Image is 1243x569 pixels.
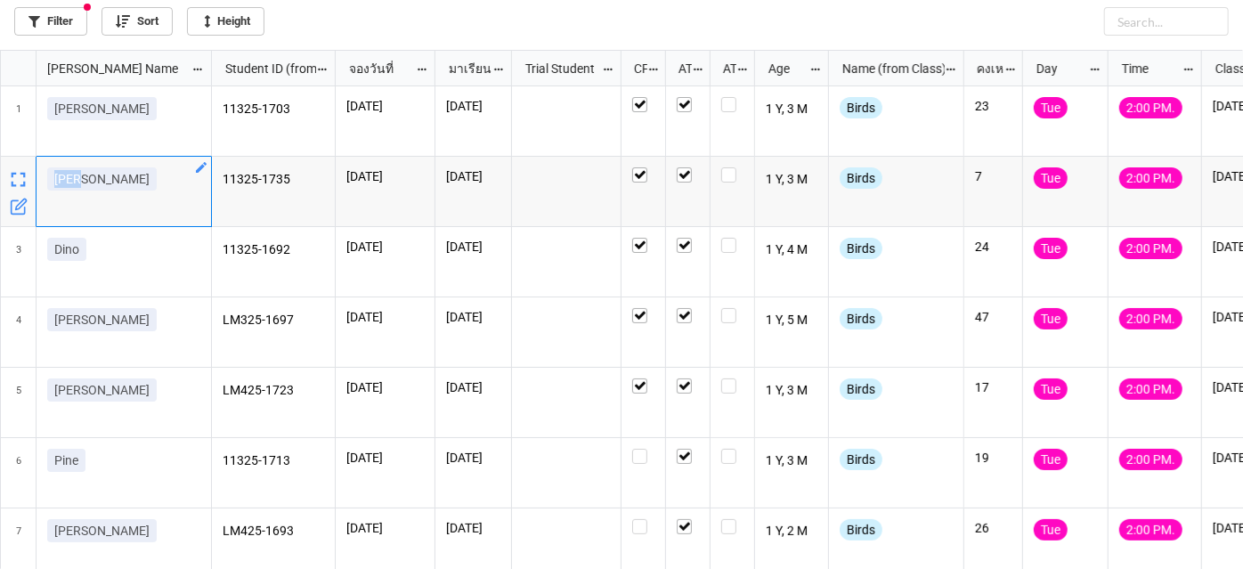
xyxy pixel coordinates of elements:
[16,368,21,437] span: 5
[215,59,316,78] div: Student ID (from [PERSON_NAME] Name)
[712,59,737,78] div: ATK
[758,59,810,78] div: Age
[223,308,325,333] p: LM325-1697
[16,227,21,297] span: 3
[1119,97,1182,118] div: 2:00 PM.
[975,519,1011,537] p: 26
[223,167,325,192] p: 11325-1735
[832,59,944,78] div: Name (from Class)
[766,449,818,474] p: 1 Y, 3 M
[840,519,882,541] div: Birds
[346,167,424,185] p: [DATE]
[975,378,1011,396] p: 17
[438,59,493,78] div: มาเรียน
[1119,238,1182,259] div: 2:00 PM.
[446,167,500,185] p: [DATE]
[54,311,150,329] p: [PERSON_NAME]
[54,451,78,469] p: Pine
[446,449,500,467] p: [DATE]
[1034,97,1068,118] div: Tue
[1034,238,1068,259] div: Tue
[1034,449,1068,470] div: Tue
[1034,519,1068,541] div: Tue
[446,519,500,537] p: [DATE]
[1119,449,1182,470] div: 2:00 PM.
[223,378,325,403] p: LM425-1723
[54,381,150,399] p: [PERSON_NAME]
[1026,59,1089,78] div: Day
[54,240,79,258] p: Dino
[1,51,212,86] div: grid
[223,519,325,544] p: LM425-1693
[346,238,424,256] p: [DATE]
[840,167,882,189] div: Birds
[623,59,648,78] div: CF
[338,59,416,78] div: จองวันที่
[54,100,150,118] p: [PERSON_NAME]
[187,7,264,36] a: Height
[840,97,882,118] div: Birds
[1119,167,1182,189] div: 2:00 PM.
[16,297,21,367] span: 4
[1034,167,1068,189] div: Tue
[975,167,1011,185] p: 7
[840,449,882,470] div: Birds
[975,308,1011,326] p: 47
[766,378,818,403] p: 1 Y, 3 M
[975,449,1011,467] p: 19
[223,97,325,122] p: 11325-1703
[54,522,150,540] p: [PERSON_NAME]
[446,308,500,326] p: [DATE]
[446,238,500,256] p: [DATE]
[37,59,191,78] div: [PERSON_NAME] Name
[16,86,21,156] span: 1
[54,170,150,188] p: [PERSON_NAME]
[223,238,325,263] p: 11325-1692
[766,97,818,122] p: 1 Y, 3 M
[766,238,818,263] p: 1 Y, 4 M
[966,59,1003,78] div: คงเหลือ (from Nick Name)
[975,238,1011,256] p: 24
[446,97,500,115] p: [DATE]
[223,449,325,474] p: 11325-1713
[346,97,424,115] p: [DATE]
[766,308,818,333] p: 1 Y, 5 M
[1119,519,1182,541] div: 2:00 PM.
[1034,378,1068,400] div: Tue
[766,167,818,192] p: 1 Y, 3 M
[346,519,424,537] p: [DATE]
[14,7,87,36] a: Filter
[346,308,424,326] p: [DATE]
[668,59,693,78] div: ATT
[1104,7,1229,36] input: Search...
[346,449,424,467] p: [DATE]
[102,7,173,36] a: Sort
[1111,59,1182,78] div: Time
[1034,308,1068,329] div: Tue
[346,378,424,396] p: [DATE]
[975,97,1011,115] p: 23
[446,378,500,396] p: [DATE]
[515,59,602,78] div: Trial Student
[1119,378,1182,400] div: 2:00 PM.
[1119,308,1182,329] div: 2:00 PM.
[840,378,882,400] div: Birds
[16,438,21,508] span: 6
[840,308,882,329] div: Birds
[766,519,818,544] p: 1 Y, 2 M
[840,238,882,259] div: Birds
